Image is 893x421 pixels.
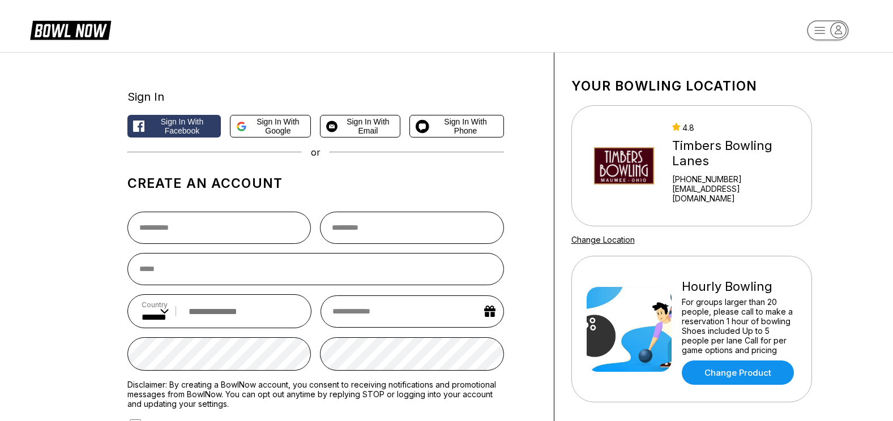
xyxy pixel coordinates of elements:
[672,138,797,169] div: Timbers Bowling Lanes
[672,184,797,203] a: [EMAIL_ADDRESS][DOMAIN_NAME]
[587,123,662,208] img: Timbers Bowling Lanes
[342,117,394,135] span: Sign in with Email
[127,115,221,138] button: Sign in with Facebook
[127,147,504,158] div: or
[409,115,504,138] button: Sign in with Phone
[127,175,504,191] h1: Create an account
[251,117,305,135] span: Sign in with Google
[571,78,812,94] h1: Your bowling location
[682,360,794,385] a: Change Product
[142,300,169,309] label: Country
[571,235,635,244] a: Change Location
[672,123,797,132] div: 4.8
[149,117,216,135] span: Sign in with Facebook
[682,279,797,294] div: Hourly Bowling
[320,115,400,138] button: Sign in with Email
[672,174,797,184] div: [PHONE_NUMBER]
[587,287,672,372] img: Hourly Bowling
[127,90,504,104] div: Sign In
[434,117,498,135] span: Sign in with Phone
[127,380,504,409] label: Disclaimer: By creating a BowlNow account, you consent to receiving notifications and promotional...
[682,297,797,355] div: For groups larger than 20 people, please call to make a reservation 1 hour of bowling Shoes inclu...
[230,115,310,138] button: Sign in with Google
